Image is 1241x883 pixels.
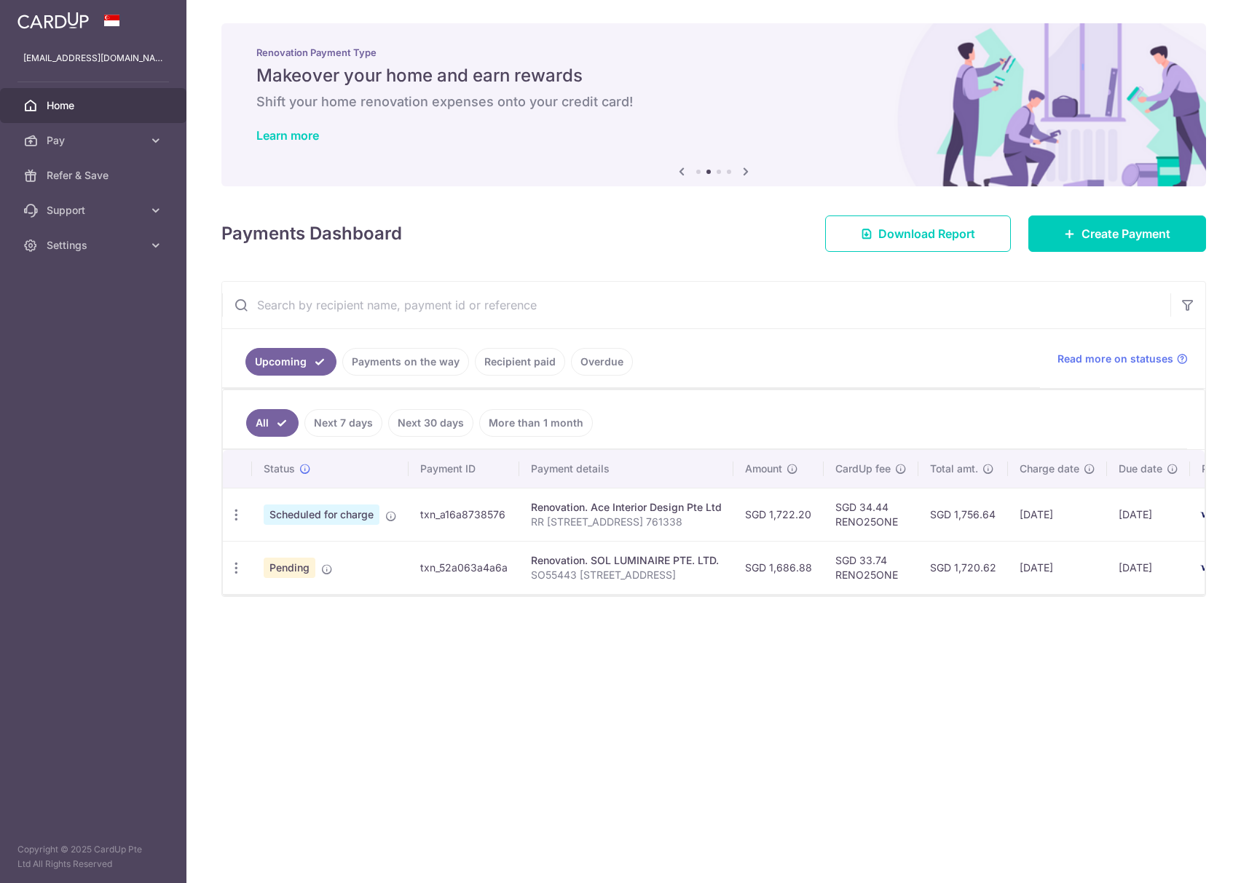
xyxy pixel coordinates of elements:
[531,500,722,515] div: Renovation. Ace Interior Design Pte Ltd
[23,51,163,66] p: [EMAIL_ADDRESS][DOMAIN_NAME]
[824,488,918,541] td: SGD 34.44 RENO25ONE
[409,488,519,541] td: txn_a16a8738576
[409,541,519,594] td: txn_52a063a4a6a
[264,462,295,476] span: Status
[531,515,722,529] p: RR [STREET_ADDRESS] 761338
[918,541,1008,594] td: SGD 1,720.62
[17,12,89,29] img: CardUp
[47,168,143,183] span: Refer & Save
[475,348,565,376] a: Recipient paid
[1008,488,1107,541] td: [DATE]
[745,462,782,476] span: Amount
[824,541,918,594] td: SGD 33.74 RENO25ONE
[835,462,891,476] span: CardUp fee
[1057,352,1188,366] a: Read more on statuses
[246,409,299,437] a: All
[878,225,975,242] span: Download Report
[388,409,473,437] a: Next 30 days
[479,409,593,437] a: More than 1 month
[1107,541,1190,594] td: [DATE]
[825,215,1011,252] a: Download Report
[1020,462,1079,476] span: Charge date
[571,348,633,376] a: Overdue
[222,282,1170,328] input: Search by recipient name, payment id or reference
[918,488,1008,541] td: SGD 1,756.64
[1148,839,1226,876] iframe: Opens a widget where you can find more information
[256,128,319,143] a: Learn more
[519,450,733,488] th: Payment details
[1119,462,1162,476] span: Due date
[245,348,336,376] a: Upcoming
[409,450,519,488] th: Payment ID
[47,203,143,218] span: Support
[342,348,469,376] a: Payments on the way
[256,47,1171,58] p: Renovation Payment Type
[1028,215,1206,252] a: Create Payment
[1194,506,1224,523] img: Bank Card
[264,504,379,525] span: Scheduled for charge
[47,238,143,253] span: Settings
[256,93,1171,111] h6: Shift your home renovation expenses onto your credit card!
[1082,225,1170,242] span: Create Payment
[256,64,1171,87] h5: Makeover your home and earn rewards
[1057,352,1173,366] span: Read more on statuses
[733,541,824,594] td: SGD 1,686.88
[1107,488,1190,541] td: [DATE]
[733,488,824,541] td: SGD 1,722.20
[221,221,402,247] h4: Payments Dashboard
[1008,541,1107,594] td: [DATE]
[1194,559,1224,577] img: Bank Card
[930,462,978,476] span: Total amt.
[47,133,143,148] span: Pay
[304,409,382,437] a: Next 7 days
[264,558,315,578] span: Pending
[531,568,722,582] p: SO55443 [STREET_ADDRESS]
[47,98,143,113] span: Home
[221,23,1206,186] img: Renovation banner
[531,553,722,568] div: Renovation. SOL LUMINAIRE PTE. LTD.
